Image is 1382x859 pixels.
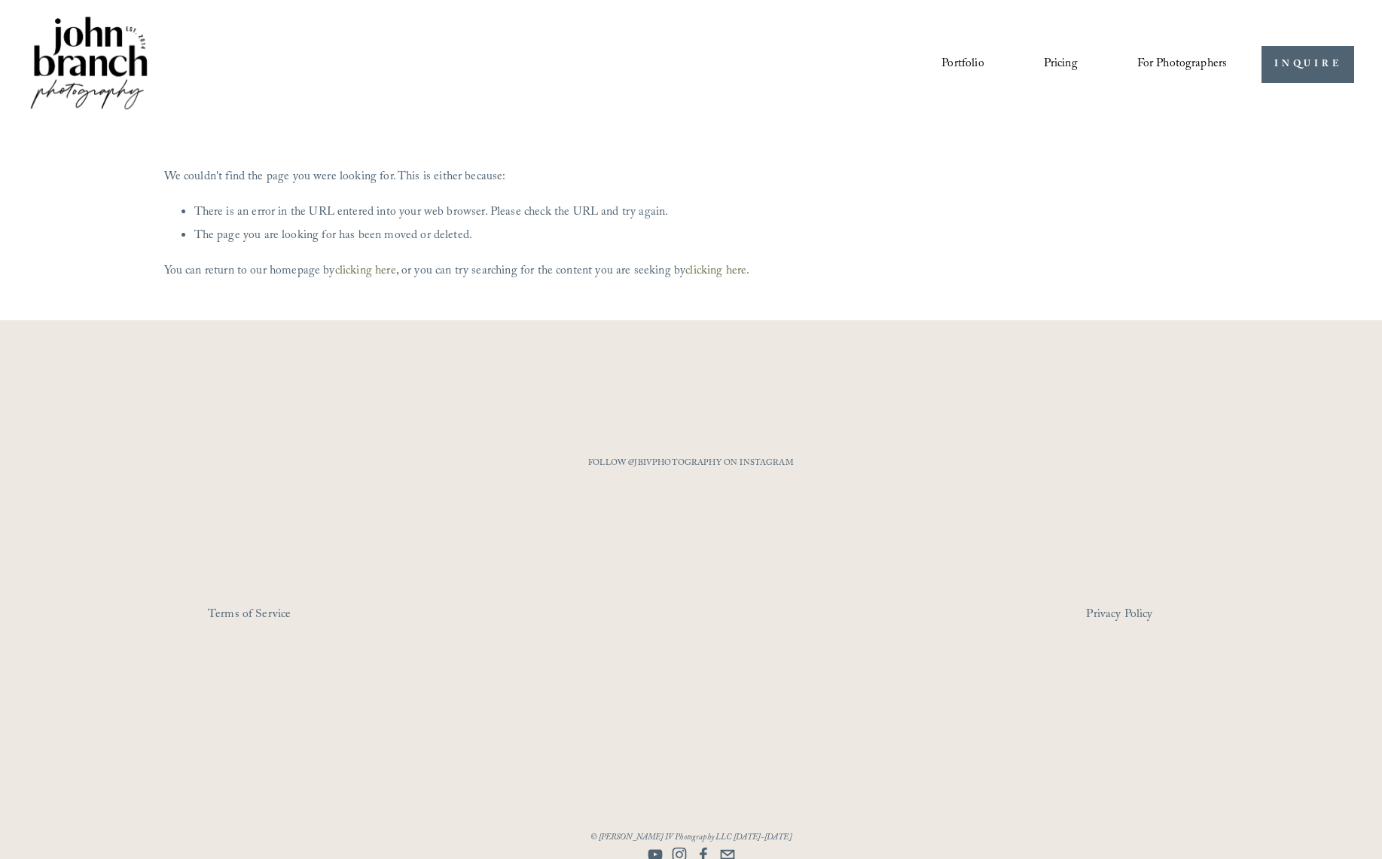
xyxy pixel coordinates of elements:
p: FOLLOW @JBIVPHOTOGRAPHY ON INSTAGRAM [560,456,823,472]
a: clicking here [685,261,746,282]
a: INQUIRE [1261,46,1354,83]
a: Pricing [1044,52,1078,78]
li: There is an error in the URL entered into your web browser. Please check the URL and try again. [194,201,1219,225]
p: We couldn't find the page you were looking for. This is either because: [164,139,1219,190]
li: The page you are looking for has been moved or deleted. [194,225,1219,248]
a: clicking here [335,261,396,282]
a: Portfolio [941,52,984,78]
a: Privacy Policy [1086,604,1218,627]
p: You can return to our homepage by , or you can try searching for the content you are seeking by . [164,260,1219,283]
a: Terms of Service [208,604,383,627]
img: John Branch IV Photography [28,14,150,115]
a: folder dropdown [1137,52,1228,78]
em: © [PERSON_NAME] IV Photography LLC [DATE]-[DATE] [590,831,792,845]
span: For Photographers [1137,53,1228,76]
